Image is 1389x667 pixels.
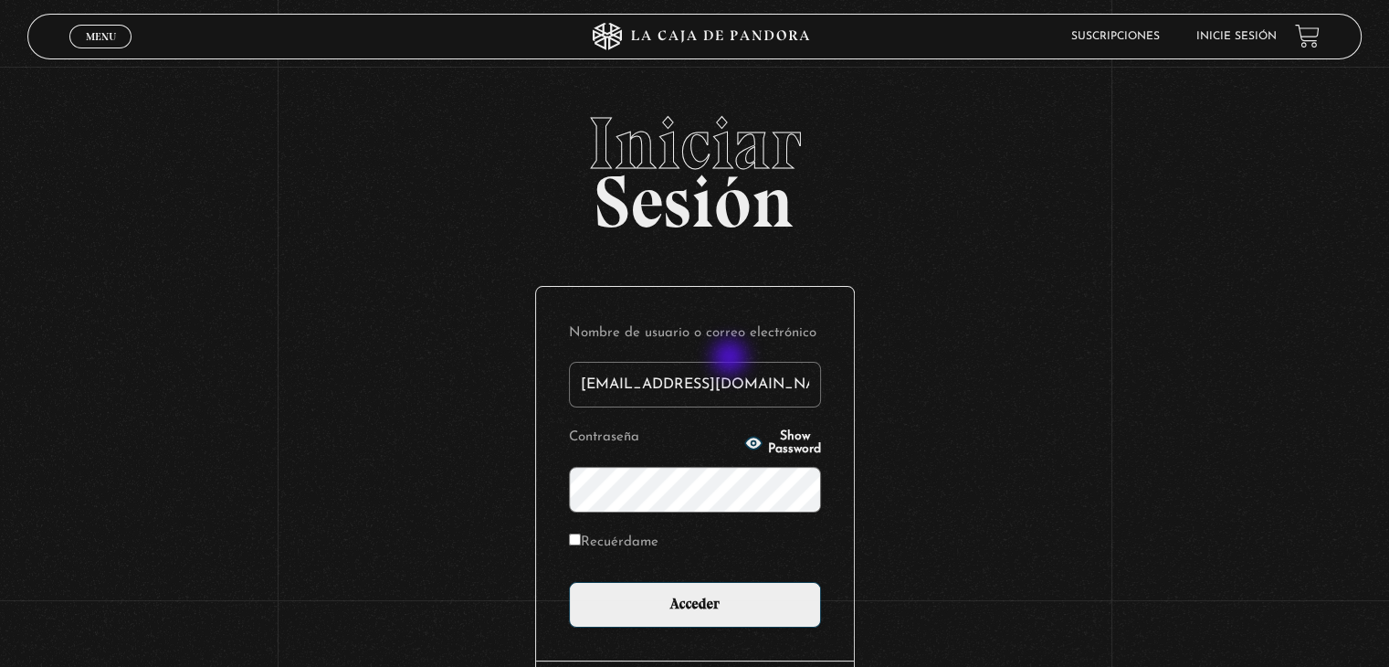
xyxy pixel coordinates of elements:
label: Contraseña [569,424,739,452]
span: Menu [86,31,116,42]
span: Cerrar [79,46,122,58]
input: Recuérdame [569,534,581,545]
label: Nombre de usuario o correo electrónico [569,320,821,348]
a: Inicie sesión [1196,31,1277,42]
a: View your shopping cart [1295,24,1320,48]
span: Show Password [768,430,821,456]
button: Show Password [744,430,821,456]
input: Acceder [569,582,821,628]
label: Recuérdame [569,529,658,557]
h2: Sesión [27,107,1361,224]
a: Suscripciones [1071,31,1160,42]
span: Iniciar [27,107,1361,180]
